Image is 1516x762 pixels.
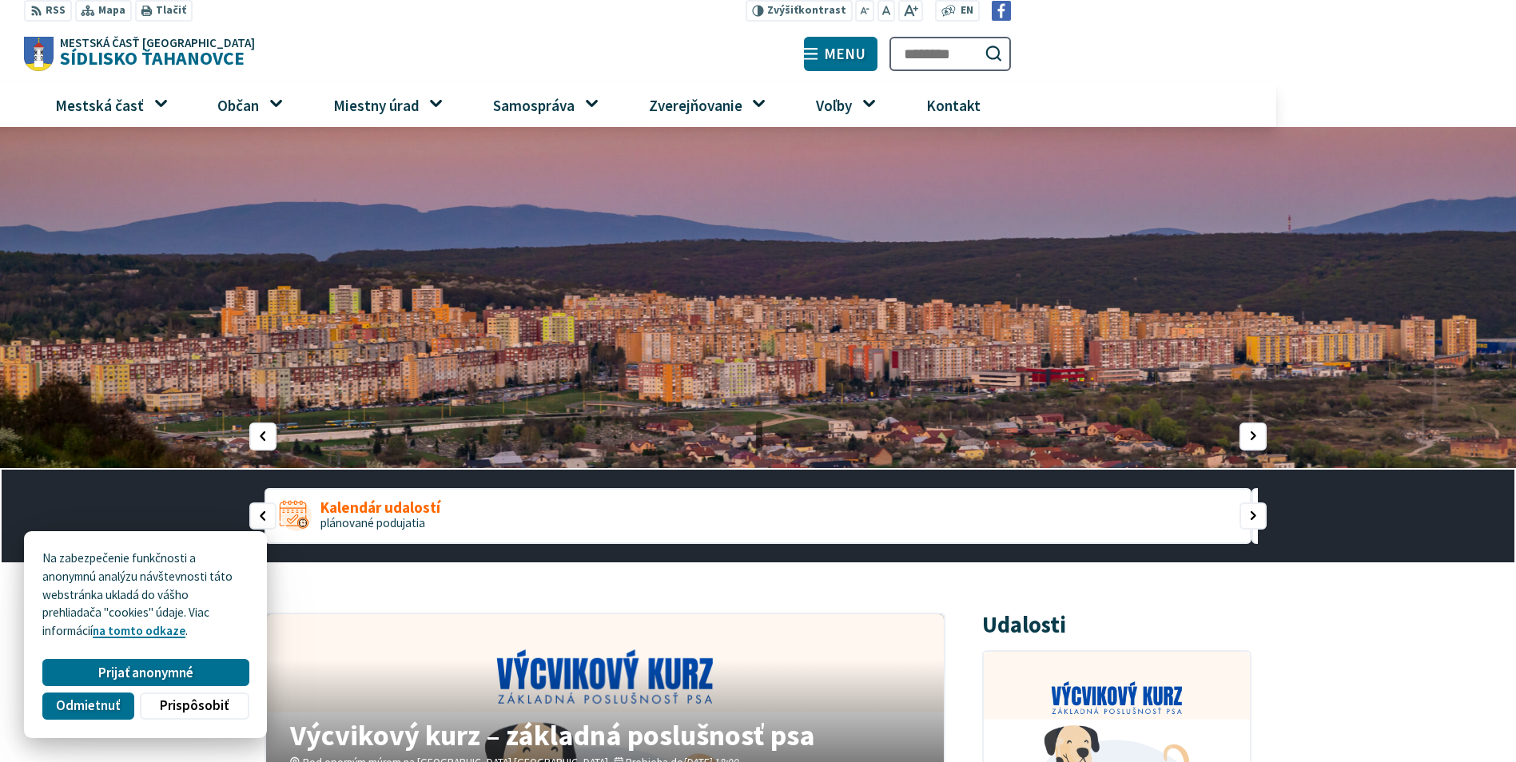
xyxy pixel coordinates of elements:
[60,37,255,49] span: Mestská časť [GEOGRAPHIC_DATA]
[579,89,606,117] button: Otvoriť podmenu pre
[212,83,265,126] span: Občan
[810,83,858,126] span: Voľby
[423,89,450,117] button: Otvoriť podmenu pre
[327,83,425,126] span: Miestny úrad
[767,3,798,17] span: Zvýšiť
[767,4,846,17] span: kontrast
[982,613,1066,637] h3: Udalosti
[24,37,255,72] a: Logo Sídlisko Ťahanovce, prejsť na domovskú stránku.
[98,665,193,681] span: Prijať anonymné
[961,2,973,19] span: EN
[618,83,773,126] a: Zverejňovanie
[804,37,877,72] button: Menu
[920,83,986,126] span: Kontakt
[487,83,581,126] span: Samospráva
[992,1,1012,21] img: Prejsť na Facebook stránku
[98,2,125,19] span: Mapa
[265,488,1251,544] a: Kalendár udalostí plánované podujatia
[42,659,249,686] button: Prijať anonymné
[42,693,133,720] button: Odmietnuť
[160,697,229,714] span: Prispôsobiť
[46,2,66,19] span: RSS
[49,83,149,126] span: Mestská časť
[56,697,120,714] span: Odmietnuť
[824,48,865,60] span: Menu
[786,83,883,126] a: Voľby
[24,83,174,126] a: Mestská časť
[463,83,606,126] a: Samospráva
[42,550,249,641] p: Na zabezpečenie funkčnosti a anonymnú analýzu návštevnosti táto webstránka ukladá do vášho prehli...
[187,83,290,126] a: Občan
[320,499,440,516] span: Kalendár udalostí
[140,693,249,720] button: Prispôsobiť
[643,83,748,126] span: Zverejňovanie
[263,89,290,117] button: Otvoriť podmenu pre
[290,720,919,749] h4: Výcvikový kurz – základná poslušnosť psa
[24,37,54,72] img: Prejsť na domovskú stránku
[746,89,773,117] button: Otvoriť podmenu pre Zverejňovanie
[54,37,255,68] h1: Sídlisko Ťahanovce
[156,4,186,17] span: Tlačiť
[93,623,185,638] a: na tomto odkaze
[956,2,977,19] a: EN
[302,83,450,126] a: Miestny úrad
[895,83,1011,126] a: Kontakt
[856,89,883,117] button: Otvoriť podmenu pre
[147,89,174,117] button: Otvoriť podmenu pre
[320,515,425,530] span: plánované podujatia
